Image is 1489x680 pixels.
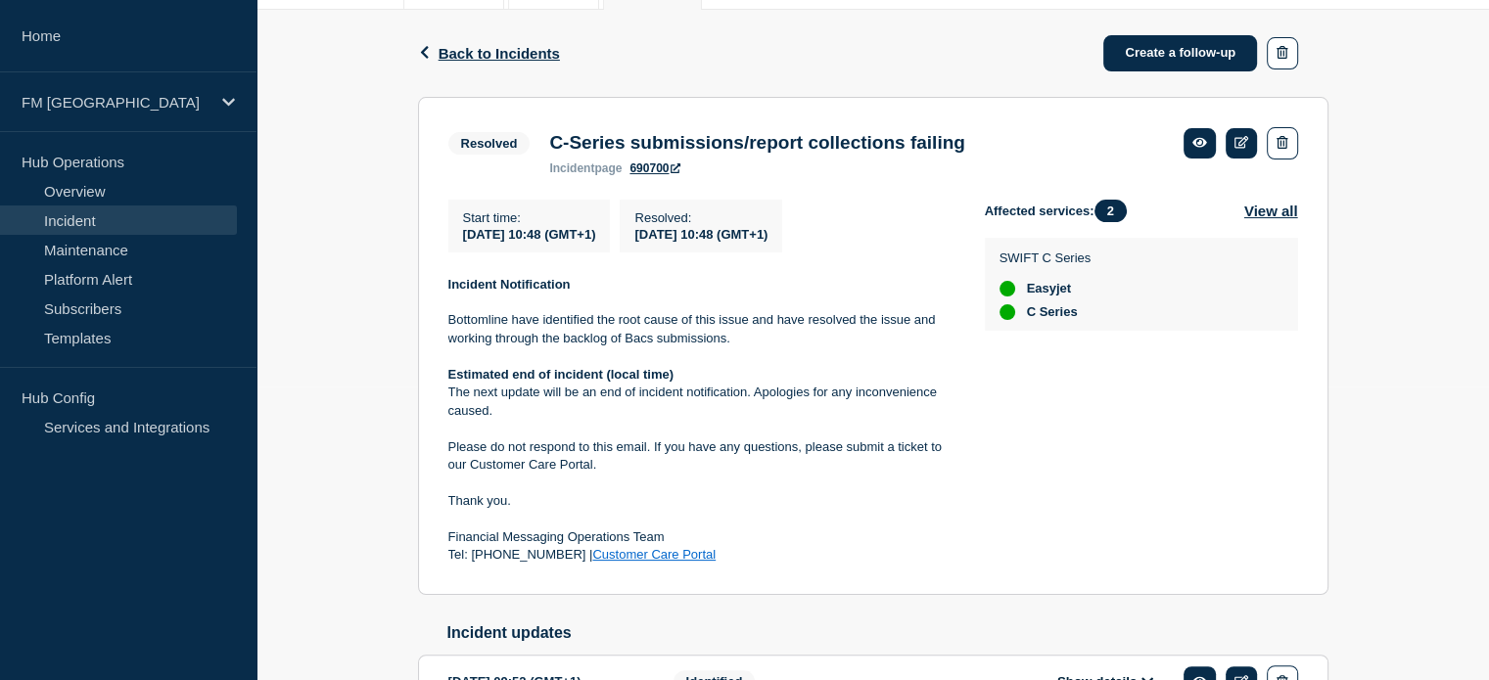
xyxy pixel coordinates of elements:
[22,94,209,111] p: FM [GEOGRAPHIC_DATA]
[634,210,768,225] p: Resolved :
[1000,304,1015,320] div: up
[448,528,954,546] p: Financial Messaging Operations Team
[418,45,560,62] button: Back to Incidents
[448,492,954,510] p: Thank you.
[549,161,594,175] span: incident
[549,132,964,154] h3: C-Series submissions/report collections failing
[1027,304,1078,320] span: C Series
[1000,250,1092,265] p: SWIFT C Series
[448,384,954,420] p: The next update will be an end of incident notification. Apologies for any inconvenience caused.
[448,438,954,475] p: Please do not respond to this email. If you have any questions, please submit a ticket to our Cus...
[448,546,954,564] p: Tel: [PHONE_NUMBER] |
[448,311,954,347] p: Bottomline have identified the root cause of this issue and have resolved the issue and working t...
[463,210,596,225] p: Start time :
[985,200,1137,222] span: Affected services:
[1000,281,1015,296] div: up
[592,547,716,562] a: Customer Care Portal
[1094,200,1127,222] span: 2
[634,227,768,242] span: [DATE] 10:48 (GMT+1)
[549,161,622,175] p: page
[439,45,560,62] span: Back to Incidents
[1027,281,1072,296] span: Easyjet
[1103,35,1257,71] a: Create a follow-up
[629,161,680,175] a: 690700
[463,227,596,242] span: [DATE] 10:48 (GMT+1)
[448,367,674,382] strong: Estimated end of incident (local time)
[447,624,1328,642] h2: Incident updates
[448,132,531,155] span: Resolved
[448,277,571,292] strong: Incident Notification
[1244,200,1298,222] button: View all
